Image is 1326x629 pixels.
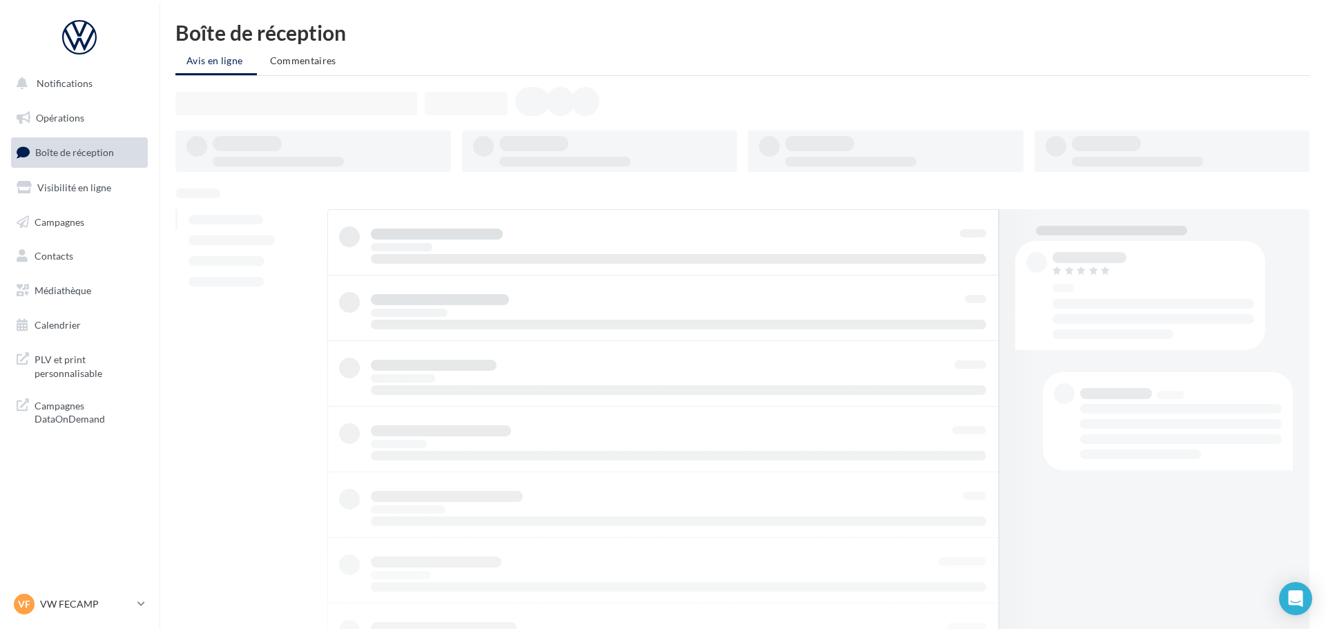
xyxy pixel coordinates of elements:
[270,55,336,66] span: Commentaires
[8,242,151,271] a: Contacts
[35,146,114,158] span: Boîte de réception
[8,173,151,202] a: Visibilité en ligne
[8,69,145,98] button: Notifications
[35,319,81,331] span: Calendrier
[8,345,151,385] a: PLV et print personnalisable
[8,137,151,167] a: Boîte de réception
[8,208,151,237] a: Campagnes
[35,250,73,262] span: Contacts
[35,215,84,227] span: Campagnes
[8,391,151,432] a: Campagnes DataOnDemand
[8,276,151,305] a: Médiathèque
[1279,582,1312,615] div: Open Intercom Messenger
[11,591,148,617] a: VF VW FECAMP
[8,104,151,133] a: Opérations
[35,284,91,296] span: Médiathèque
[36,112,84,124] span: Opérations
[8,311,151,340] a: Calendrier
[18,597,30,611] span: VF
[37,77,93,89] span: Notifications
[37,182,111,193] span: Visibilité en ligne
[175,22,1309,43] div: Boîte de réception
[40,597,132,611] p: VW FECAMP
[35,350,142,380] span: PLV et print personnalisable
[35,396,142,426] span: Campagnes DataOnDemand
